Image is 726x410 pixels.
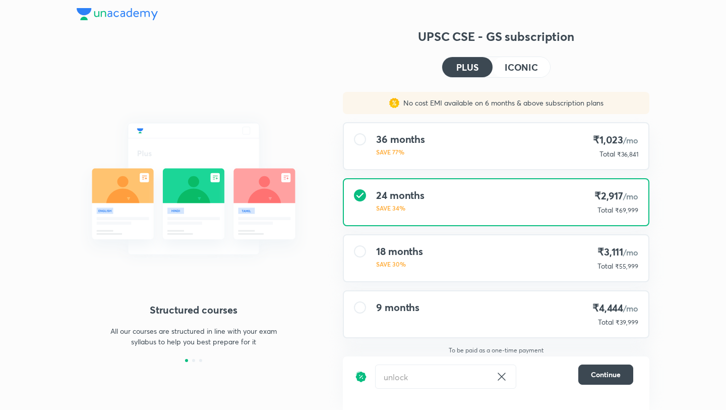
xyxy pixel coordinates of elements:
[456,63,478,72] h4: PLUS
[335,346,657,354] p: To be paid as a one-time payment
[578,365,633,385] button: Continue
[77,302,311,318] h4: Structured courses
[623,247,638,258] span: /mo
[106,326,281,347] p: All our courses are structured in line with your exam syllabus to help you best prepare for it
[615,263,638,270] span: ₹55,999
[343,28,649,44] h3: UPSC CSE - GS subscription
[592,301,638,315] h4: ₹4,444
[593,245,638,259] h4: ₹3,111
[598,317,614,327] p: Total
[376,365,492,389] input: Have a referral code?
[376,245,423,258] h4: 18 months
[442,57,493,77] button: PLUS
[77,8,158,20] img: Company Logo
[623,135,638,145] span: /mo
[376,203,425,213] p: SAVE 34%
[376,301,419,314] h4: 9 months
[593,133,638,147] h4: ₹1,023
[623,191,638,201] span: /mo
[597,205,613,215] p: Total
[597,261,613,271] p: Total
[505,63,538,72] h4: ICONIC
[376,260,423,269] p: SAVE 30%
[399,98,603,108] p: No cost EMI available on 6 months & above subscription plans
[389,98,399,108] img: sales discount
[593,189,638,203] h4: ₹2,917
[493,57,550,77] button: ICONIC
[376,133,425,145] h4: 36 months
[623,303,638,314] span: /mo
[617,150,638,158] span: ₹36,841
[599,149,615,159] p: Total
[376,189,425,201] h4: 24 months
[616,319,638,326] span: ₹39,999
[355,365,367,389] img: discount
[376,147,425,157] p: SAVE 77%
[77,101,311,277] img: daily_live_classes_be8fa5af21.svg
[615,207,638,214] span: ₹69,999
[591,370,621,380] span: Continue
